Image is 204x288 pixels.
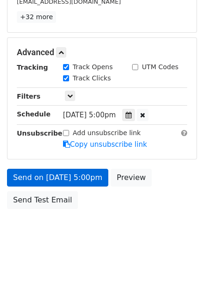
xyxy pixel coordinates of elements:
[7,169,108,187] a: Send on [DATE] 5:00pm
[17,11,56,23] a: +32 more
[73,128,141,138] label: Add unsubscribe link
[142,62,178,72] label: UTM Codes
[73,73,111,83] label: Track Clicks
[63,140,147,149] a: Copy unsubscribe link
[17,110,50,118] strong: Schedule
[7,191,78,209] a: Send Test Email
[63,111,116,119] span: [DATE] 5:00pm
[111,169,152,187] a: Preview
[17,93,41,100] strong: Filters
[17,130,63,137] strong: Unsubscribe
[17,47,187,58] h5: Advanced
[157,243,204,288] iframe: Chat Widget
[73,62,113,72] label: Track Opens
[17,64,48,71] strong: Tracking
